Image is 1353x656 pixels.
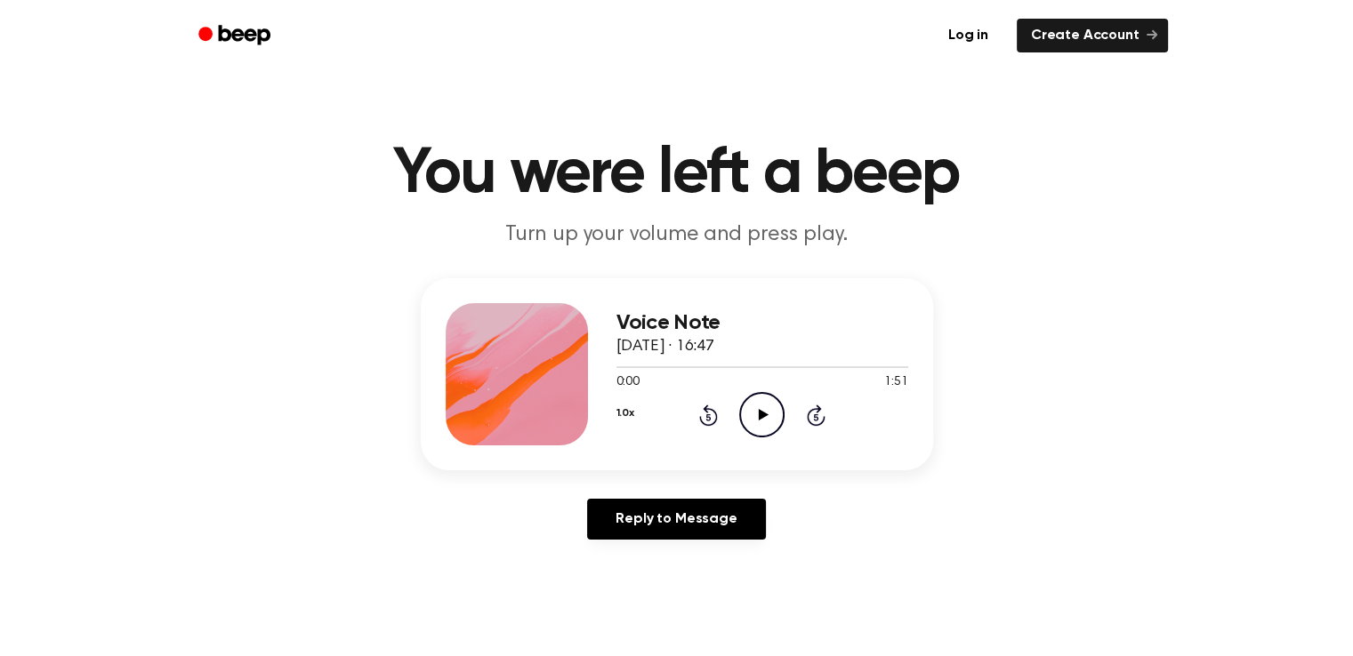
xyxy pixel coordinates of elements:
span: 1:51 [884,373,907,392]
button: 1.0x [616,398,634,428]
p: Turn up your volume and press play. [335,220,1019,250]
a: Reply to Message [587,499,765,540]
span: [DATE] · 16:47 [616,339,714,355]
h3: Voice Note [616,311,908,335]
a: Beep [186,19,286,53]
a: Create Account [1017,19,1168,52]
a: Log in [930,15,1006,56]
h1: You were left a beep [221,142,1132,206]
span: 0:00 [616,373,640,392]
